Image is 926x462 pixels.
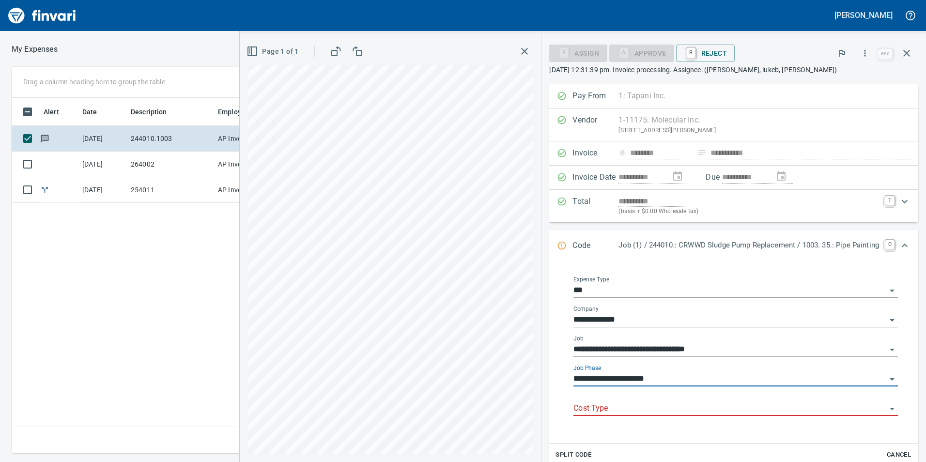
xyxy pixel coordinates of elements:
[127,177,214,203] td: 254011
[40,135,50,141] span: Has messages
[885,372,899,386] button: Open
[218,106,249,118] span: Employee
[214,126,287,152] td: AP Invoices
[609,48,674,57] div: Cost Type required
[214,152,287,177] td: AP Invoices
[832,8,895,23] button: [PERSON_NAME]
[831,43,852,64] button: Flag
[684,45,727,62] span: Reject
[618,207,879,216] p: (basis + $0.00 Wholesale tax)
[131,106,180,118] span: Description
[78,126,127,152] td: [DATE]
[248,46,298,58] span: Page 1 of 1
[885,343,899,356] button: Open
[885,196,895,205] a: T
[573,365,601,371] label: Job Phase
[885,402,899,416] button: Open
[885,313,899,327] button: Open
[618,240,879,251] p: Job (1) / 244010.: CRWWD Sludge Pump Replacement / 1003. 35.: Pipe Painting
[127,152,214,177] td: 264002
[78,152,127,177] td: [DATE]
[245,43,302,61] button: Page 1 of 1
[82,106,110,118] span: Date
[572,196,618,216] p: Total
[549,48,607,57] div: Assign
[573,336,584,341] label: Job
[878,48,893,59] a: esc
[854,43,876,64] button: More
[214,177,287,203] td: AP Invoices
[885,240,895,249] a: C
[40,186,50,193] span: Split transaction
[573,306,599,312] label: Company
[23,77,165,87] p: Drag a column heading here to group the table
[572,240,618,252] p: Code
[78,177,127,203] td: [DATE]
[686,47,695,58] a: R
[12,44,58,55] p: My Expenses
[549,190,918,222] div: Expand
[886,449,912,461] span: Cancel
[556,449,591,461] span: Split Code
[127,126,214,152] td: 244010.1003
[218,106,262,118] span: Employee
[131,106,167,118] span: Description
[676,45,735,62] button: RReject
[12,44,58,55] nav: breadcrumb
[885,284,899,297] button: Open
[549,65,918,75] p: [DATE] 12:31:39 pm. Invoice processing. Assignee: ([PERSON_NAME], lukeb, [PERSON_NAME])
[549,230,918,262] div: Expand
[876,42,918,65] span: Close invoice
[44,106,72,118] span: Alert
[834,10,893,20] h5: [PERSON_NAME]
[6,4,78,27] img: Finvari
[82,106,97,118] span: Date
[573,277,609,282] label: Expense Type
[44,106,59,118] span: Alert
